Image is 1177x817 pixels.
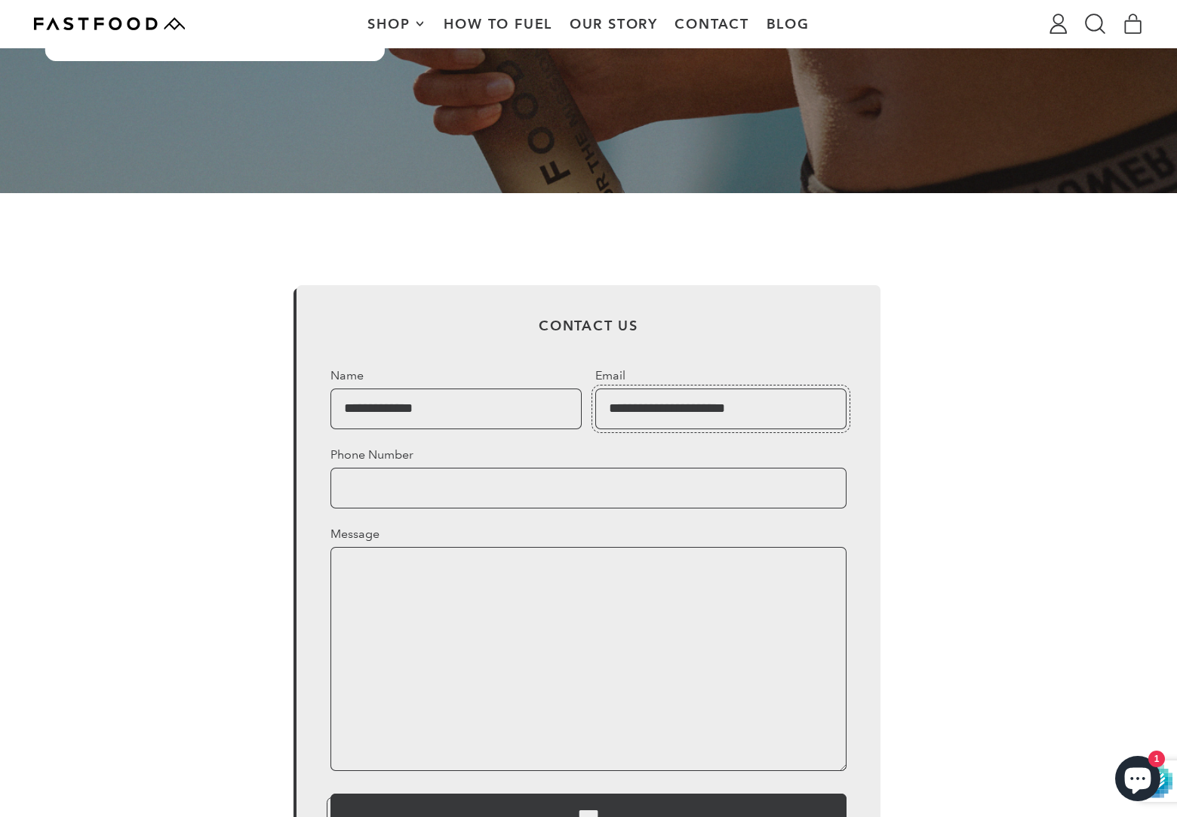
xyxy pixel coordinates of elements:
[330,525,847,543] label: Message
[34,17,185,30] img: Fastfood
[330,446,847,464] label: Phone Number
[330,319,847,333] h1: Contact Us
[367,17,413,31] span: Shop
[330,367,582,385] label: Name
[1111,756,1165,805] inbox-online-store-chat: Shopify online store chat
[595,367,847,385] label: Email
